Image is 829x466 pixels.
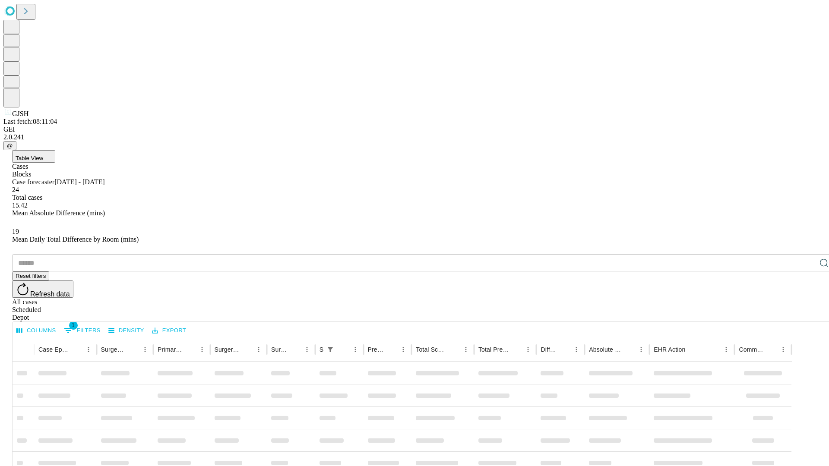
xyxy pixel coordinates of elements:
button: Menu [460,343,472,356]
div: Case Epic Id [38,346,70,353]
div: 2.0.241 [3,133,826,141]
span: Mean Daily Total Difference by Room (mins) [12,236,139,243]
button: Menu [349,343,361,356]
div: Total Scheduled Duration [416,346,447,353]
span: 24 [12,186,19,193]
button: Sort [558,343,570,356]
span: Mean Absolute Difference (mins) [12,209,105,217]
button: Sort [240,343,253,356]
span: @ [7,142,13,149]
div: Scheduled In Room Duration [320,346,323,353]
button: Reset filters [12,271,49,280]
button: Sort [337,343,349,356]
span: 1 [69,321,78,330]
button: Sort [127,343,139,356]
button: Menu [777,343,789,356]
button: Menu [253,343,265,356]
button: Show filters [324,343,336,356]
button: Sort [70,343,82,356]
div: EHR Action [654,346,685,353]
button: Sort [184,343,196,356]
span: Table View [16,155,43,161]
div: 1 active filter [324,343,336,356]
button: Sort [448,343,460,356]
button: Sort [765,343,777,356]
span: Total cases [12,194,42,201]
span: GJSH [12,110,28,117]
span: Last fetch: 08:11:04 [3,118,57,125]
button: Refresh data [12,280,73,298]
span: 15.42 [12,202,28,209]
span: 19 [12,228,19,235]
button: Sort [686,343,698,356]
button: Select columns [14,324,58,337]
button: Sort [289,343,301,356]
button: Show filters [62,324,103,337]
div: Surgery Name [215,346,240,353]
button: Sort [510,343,522,356]
div: Surgery Date [271,346,288,353]
button: Menu [720,343,732,356]
button: Density [106,324,146,337]
div: Predicted In Room Duration [368,346,385,353]
div: Surgeon Name [101,346,126,353]
span: [DATE] - [DATE] [54,178,104,186]
div: Primary Service [158,346,183,353]
button: @ [3,141,16,150]
button: Menu [82,343,95,356]
button: Menu [397,343,409,356]
button: Menu [635,343,647,356]
span: Refresh data [30,290,70,298]
div: Difference [541,346,557,353]
div: Comments [739,346,764,353]
button: Menu [522,343,534,356]
button: Table View [12,150,55,163]
div: GEI [3,126,826,133]
button: Menu [301,343,313,356]
button: Sort [385,343,397,356]
button: Sort [623,343,635,356]
span: Case forecaster [12,178,54,186]
button: Export [150,324,188,337]
button: Menu [139,343,151,356]
div: Total Predicted Duration [478,346,509,353]
div: Absolute Difference [589,346,622,353]
button: Menu [570,343,582,356]
button: Menu [196,343,208,356]
span: Reset filters [16,273,46,279]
